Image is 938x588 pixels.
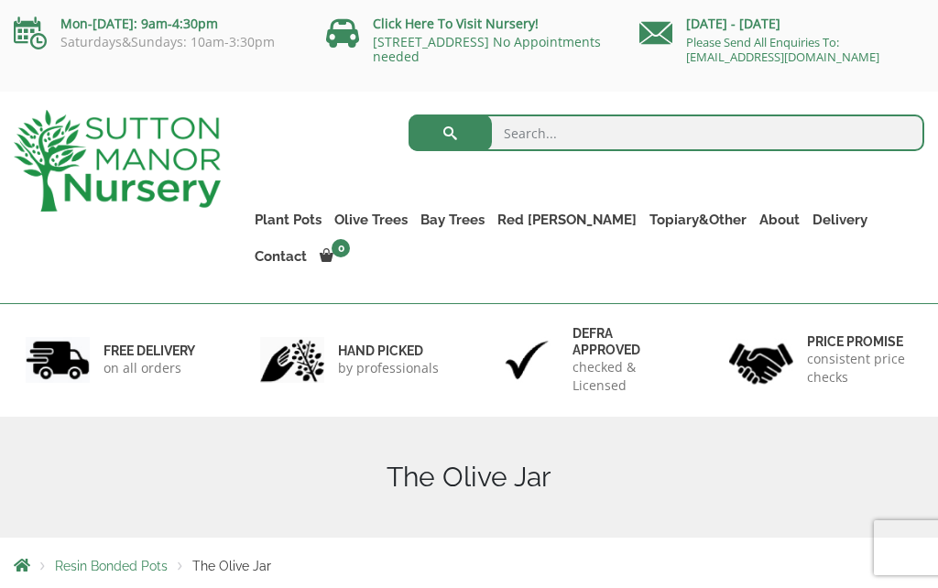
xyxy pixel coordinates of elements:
img: 4.jpg [729,332,793,387]
a: About [753,207,806,233]
img: 1.jpg [26,337,90,384]
a: Olive Trees [328,207,414,233]
input: Search... [409,114,924,151]
h6: Price promise [807,333,912,350]
a: Plant Pots [248,207,328,233]
a: Topiary&Other [643,207,753,233]
h6: Defra approved [573,325,678,358]
img: logo [14,110,221,212]
h1: The Olive Jar [14,461,924,494]
h6: FREE DELIVERY [104,343,195,359]
p: [DATE] - [DATE] [639,13,924,35]
a: [STREET_ADDRESS] No Appointments needed [373,33,601,65]
a: Contact [248,244,313,269]
span: 0 [332,239,350,257]
p: on all orders [104,359,195,377]
a: Delivery [806,207,874,233]
p: Mon-[DATE]: 9am-4:30pm [14,13,299,35]
p: Saturdays&Sundays: 10am-3:30pm [14,35,299,49]
a: 0 [313,244,355,269]
nav: Breadcrumbs [14,558,924,572]
a: Red [PERSON_NAME] [491,207,643,233]
h6: hand picked [338,343,439,359]
p: checked & Licensed [573,358,678,395]
a: Resin Bonded Pots [55,559,168,573]
img: 2.jpg [260,337,324,384]
img: 3.jpg [495,337,559,384]
span: The Olive Jar [192,559,271,573]
a: Bay Trees [414,207,491,233]
a: Please Send All Enquiries To: [EMAIL_ADDRESS][DOMAIN_NAME] [686,34,879,65]
a: Click Here To Visit Nursery! [373,15,539,32]
p: by professionals [338,359,439,377]
p: consistent price checks [807,350,912,387]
